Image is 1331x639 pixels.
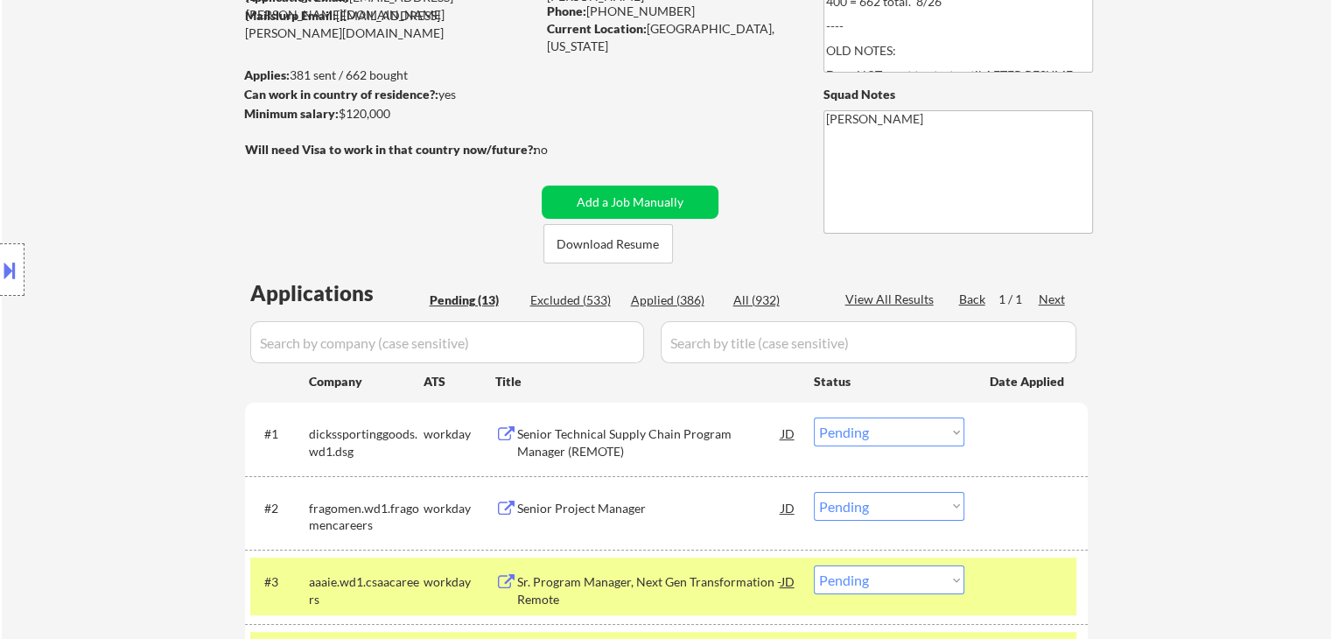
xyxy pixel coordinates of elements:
div: [EMAIL_ADDRESS][PERSON_NAME][DOMAIN_NAME] [245,7,536,41]
div: fragomen.wd1.fragomencareers [309,500,424,534]
div: workday [424,500,495,517]
div: Applied (386) [631,291,718,309]
div: JD [780,565,797,597]
div: [GEOGRAPHIC_DATA], [US_STATE] [547,20,795,54]
div: $120,000 [244,105,536,123]
div: Next [1039,291,1067,308]
div: Senior Project Manager [517,500,781,517]
div: #1 [264,425,295,443]
div: workday [424,573,495,591]
div: Senior Technical Supply Chain Program Manager (REMOTE) [517,425,781,460]
div: Sr. Program Manager, Next Gen Transformation - Remote [517,573,781,607]
div: Company [309,373,424,390]
div: #3 [264,573,295,591]
div: #2 [264,500,295,517]
div: All (932) [733,291,821,309]
div: no [534,141,584,158]
div: aaaie.wd1.csaacareers [309,573,424,607]
strong: Phone: [547,4,586,18]
div: ATS [424,373,495,390]
strong: Minimum salary: [244,106,339,121]
div: yes [244,86,530,103]
strong: Mailslurp Email: [245,8,336,23]
strong: Will need Visa to work in that country now/future?: [245,142,536,157]
button: Download Resume [543,224,673,263]
div: Back [959,291,987,308]
input: Search by title (case sensitive) [661,321,1076,363]
div: Applications [250,283,424,304]
input: Search by company (case sensitive) [250,321,644,363]
strong: Applies: [244,67,290,82]
div: 1 / 1 [998,291,1039,308]
div: workday [424,425,495,443]
div: 381 sent / 662 bought [244,67,536,84]
div: Pending (13) [430,291,517,309]
div: Date Applied [990,373,1067,390]
div: Excluded (533) [530,291,618,309]
strong: Can work in country of residence?: [244,87,438,102]
div: Status [814,365,964,397]
div: JD [780,418,797,449]
strong: Current Location: [547,21,647,36]
div: dickssportinggoods.wd1.dsg [309,425,424,460]
button: Add a Job Manually [542,186,718,219]
div: JD [780,492,797,523]
div: Title [495,373,797,390]
div: Squad Notes [823,86,1093,103]
div: [PHONE_NUMBER] [547,3,795,20]
div: View All Results [845,291,939,308]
